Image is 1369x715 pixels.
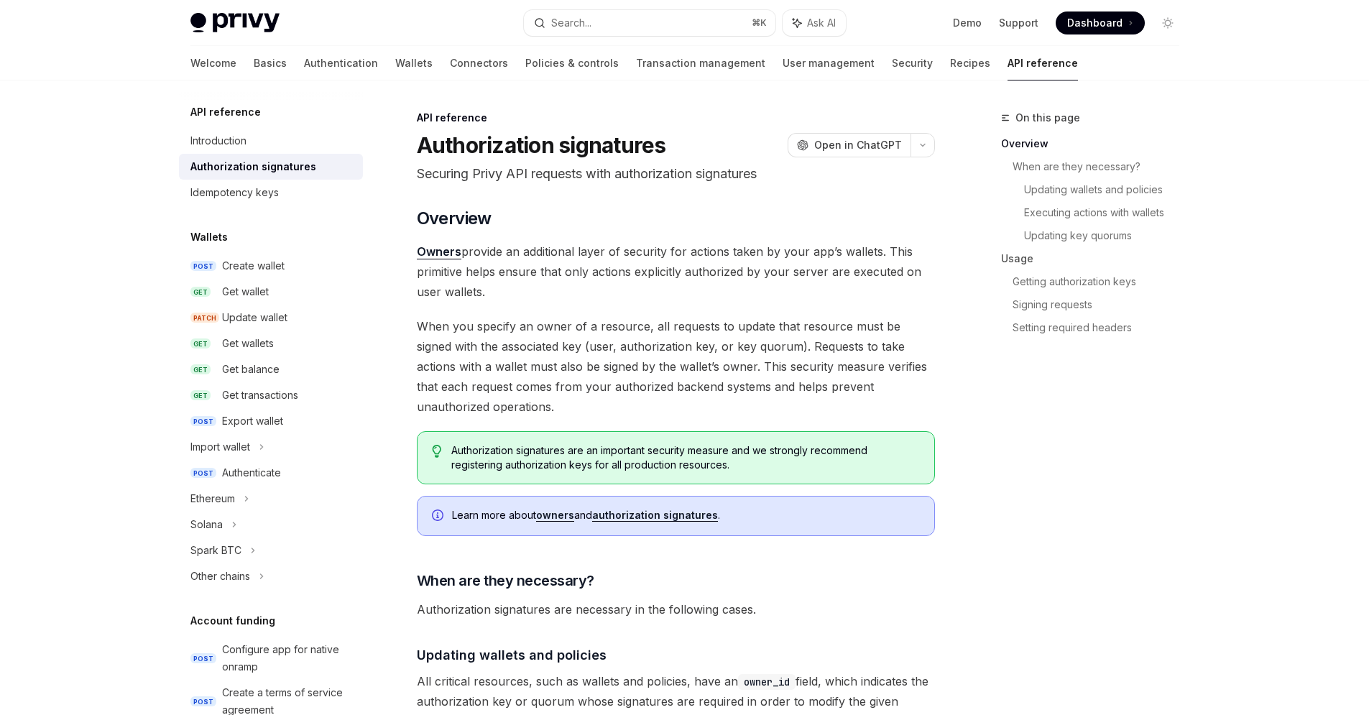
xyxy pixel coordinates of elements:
[417,244,461,259] a: Owners
[179,154,363,180] a: Authorization signatures
[222,412,283,430] div: Export wallet
[452,508,920,522] span: Learn more about and .
[190,612,275,629] h5: Account funding
[222,283,269,300] div: Get wallet
[179,408,363,434] a: POSTExport wallet
[190,287,211,297] span: GET
[1024,201,1191,224] a: Executing actions with wallets
[190,416,216,427] span: POST
[190,46,236,80] a: Welcome
[524,10,775,36] button: Search...⌘K
[953,16,982,30] a: Demo
[636,46,765,80] a: Transaction management
[783,46,875,80] a: User management
[417,241,935,302] span: provide an additional layer of security for actions taken by your app’s wallets. This primitive h...
[536,509,574,522] a: owners
[417,111,935,125] div: API reference
[179,128,363,154] a: Introduction
[190,516,223,533] div: Solana
[417,207,492,230] span: Overview
[432,445,442,458] svg: Tip
[592,509,718,522] a: authorization signatures
[525,46,619,80] a: Policies & controls
[1156,11,1179,34] button: Toggle dark mode
[304,46,378,80] a: Authentication
[190,13,280,33] img: light logo
[179,356,363,382] a: GETGet balance
[417,316,935,417] span: When you specify an owner of a resource, all requests to update that resource must be signed with...
[450,46,508,80] a: Connectors
[1015,109,1080,126] span: On this page
[417,164,935,184] p: Securing Privy API requests with authorization signatures
[222,464,281,481] div: Authenticate
[190,696,216,707] span: POST
[190,542,241,559] div: Spark BTC
[807,16,836,30] span: Ask AI
[222,387,298,404] div: Get transactions
[551,14,591,32] div: Search...
[190,653,216,664] span: POST
[1056,11,1145,34] a: Dashboard
[179,331,363,356] a: GETGet wallets
[190,313,219,323] span: PATCH
[190,390,211,401] span: GET
[190,184,279,201] div: Idempotency keys
[1001,132,1191,155] a: Overview
[222,257,285,275] div: Create wallet
[999,16,1038,30] a: Support
[788,133,911,157] button: Open in ChatGPT
[254,46,287,80] a: Basics
[1024,224,1191,247] a: Updating key quorums
[179,637,363,680] a: POSTConfigure app for native onramp
[179,279,363,305] a: GETGet wallet
[432,509,446,524] svg: Info
[190,261,216,272] span: POST
[190,132,246,149] div: Introduction
[179,460,363,486] a: POSTAuthenticate
[950,46,990,80] a: Recipes
[814,138,902,152] span: Open in ChatGPT
[451,443,919,472] span: Authorization signatures are an important security measure and we strongly recommend registering ...
[190,468,216,479] span: POST
[395,46,433,80] a: Wallets
[179,180,363,206] a: Idempotency keys
[892,46,933,80] a: Security
[179,253,363,279] a: POSTCreate wallet
[190,158,316,175] div: Authorization signatures
[1013,293,1191,316] a: Signing requests
[190,338,211,349] span: GET
[190,103,261,121] h5: API reference
[190,490,235,507] div: Ethereum
[1013,270,1191,293] a: Getting authorization keys
[752,17,767,29] span: ⌘ K
[179,382,363,408] a: GETGet transactions
[417,599,935,619] span: Authorization signatures are necessary in the following cases.
[190,438,250,456] div: Import wallet
[417,132,666,158] h1: Authorization signatures
[190,568,250,585] div: Other chains
[1008,46,1078,80] a: API reference
[1001,247,1191,270] a: Usage
[1067,16,1123,30] span: Dashboard
[1024,178,1191,201] a: Updating wallets and policies
[417,645,607,665] span: Updating wallets and policies
[179,305,363,331] a: PATCHUpdate wallet
[417,571,594,591] span: When are they necessary?
[190,364,211,375] span: GET
[222,641,354,675] div: Configure app for native onramp
[190,229,228,246] h5: Wallets
[1013,155,1191,178] a: When are they necessary?
[222,309,287,326] div: Update wallet
[783,10,846,36] button: Ask AI
[1013,316,1191,339] a: Setting required headers
[738,674,796,690] code: owner_id
[222,335,274,352] div: Get wallets
[222,361,280,378] div: Get balance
